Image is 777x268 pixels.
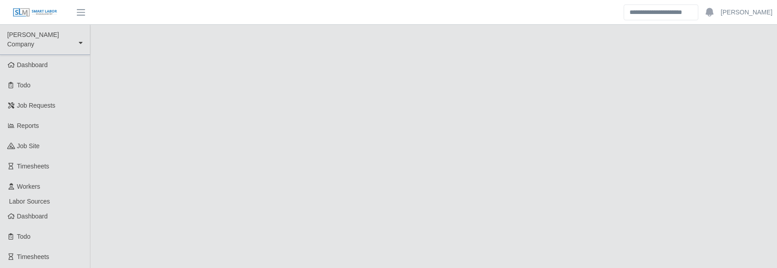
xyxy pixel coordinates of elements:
input: Search [624,5,698,20]
span: Labor Sources [9,198,50,205]
span: Timesheets [17,253,49,260]
span: Todo [17,82,31,89]
img: SLM Logo [13,8,58,18]
span: Dashboard [17,213,48,220]
span: Timesheets [17,163,49,170]
span: Workers [17,183,40,190]
span: job site [17,142,40,150]
span: Reports [17,122,39,129]
span: Todo [17,233,31,240]
span: Job Requests [17,102,56,109]
a: [PERSON_NAME] [721,8,773,17]
span: Dashboard [17,61,48,68]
